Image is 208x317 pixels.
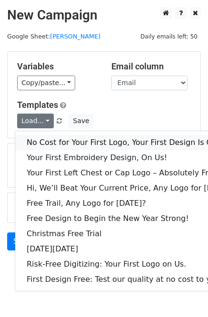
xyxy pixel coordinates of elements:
[7,33,100,40] small: Google Sheet:
[111,61,191,72] h5: Email column
[7,7,201,23] h2: New Campaign
[50,33,100,40] a: [PERSON_NAME]
[17,76,75,90] a: Copy/paste...
[17,61,97,72] h5: Variables
[17,100,58,110] a: Templates
[17,114,54,128] a: Load...
[137,31,201,42] span: Daily emails left: 50
[69,114,93,128] button: Save
[137,33,201,40] a: Daily emails left: 50
[7,232,39,250] a: Send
